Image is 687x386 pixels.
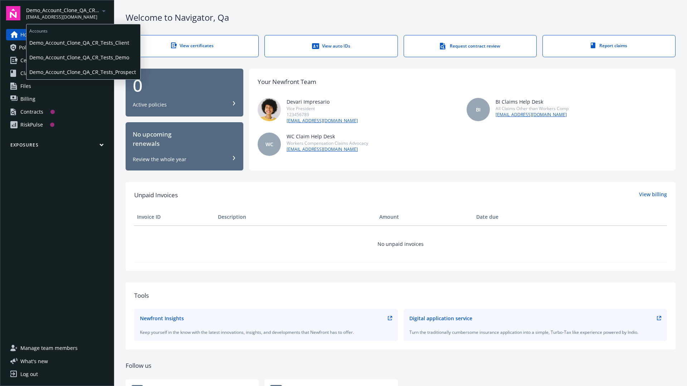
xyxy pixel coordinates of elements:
[19,42,37,53] span: Policies
[126,361,676,370] div: Follow us
[6,106,108,118] a: Contracts
[6,142,108,151] button: Exposures
[20,106,43,118] div: Contracts
[126,122,243,170] button: No upcomingrenewalsReview the whole year
[287,133,368,140] div: WC Claim Help Desk
[29,35,137,50] span: Demo_Account_Clone_QA_CR_Tests_Client
[26,14,99,20] span: [EMAIL_ADDRESS][DOMAIN_NAME]
[6,42,108,53] a: Policies
[476,106,481,113] span: BI
[140,315,184,322] div: Newfront Insights
[140,329,392,335] div: Keep yourself in the know with the latest innovations, insights, and developments that Newfront h...
[134,291,667,300] div: Tools
[29,65,137,79] span: Demo_Account_Clone_QA_CR_Tests_Prospect
[287,105,358,112] div: Vice President
[215,208,376,226] th: Description
[133,130,236,149] div: No upcoming renewals
[6,55,108,66] a: Certificates
[29,50,137,65] span: Demo_Account_Clone_QA_CR_Tests_Demo
[287,118,358,124] a: [EMAIL_ADDRESS][DOMAIN_NAME]
[134,208,215,226] th: Invoice ID
[20,80,31,92] span: Files
[6,80,108,92] a: Files
[134,190,178,200] span: Unpaid Invoices
[287,146,368,153] a: [EMAIL_ADDRESS][DOMAIN_NAME]
[6,342,108,354] a: Manage team members
[20,342,78,354] span: Manage team members
[20,29,34,40] span: Home
[264,35,398,57] a: View auto IDs
[134,226,667,262] td: No unpaid invoices
[6,29,108,40] a: Home
[133,156,186,163] div: Review the whole year
[6,93,108,105] a: Billing
[496,98,569,105] div: BI Claims Help Desk
[557,43,661,49] div: Report claims
[287,112,358,118] div: 123456789
[542,35,676,57] a: Report claims
[473,208,554,226] th: Date due
[6,6,20,20] img: navigator-logo.svg
[140,43,244,49] div: View certificates
[126,69,243,117] button: 0Active policies
[409,315,472,322] div: Digital application service
[639,190,667,200] a: View billing
[20,55,47,66] span: Certificates
[418,43,522,50] div: Request contract review
[409,329,662,335] div: Turn the traditionally cumbersome insurance application into a simple, Turbo-Tax like experience ...
[279,43,383,50] div: View auto IDs
[133,101,167,108] div: Active policies
[20,368,38,380] div: Log out
[287,140,368,146] div: Workers Compensation Claims Advocacy
[26,6,99,14] span: Demo_Account_Clone_QA_CR_Tests_Prospect
[6,68,108,79] a: Claims
[258,98,281,121] img: photo
[133,77,236,94] div: 0
[6,119,108,130] a: RiskPulse
[404,35,537,57] a: Request contract review
[20,357,48,365] span: What ' s new
[265,140,273,148] span: WC
[126,35,259,57] a: View certificates
[126,11,676,24] div: Welcome to Navigator , Qa
[20,119,43,130] div: RiskPulse
[376,208,473,226] th: Amount
[6,357,59,365] button: What's new
[26,6,108,20] button: Demo_Account_Clone_QA_CR_Tests_Prospect[EMAIL_ADDRESS][DOMAIN_NAME]arrowDropDown
[496,105,569,112] div: All Claims Other than Workers Comp
[287,98,358,105] div: Devari Impresario
[20,93,35,105] span: Billing
[258,77,316,86] div: Your Newfront Team
[99,6,108,15] a: arrowDropDown
[26,24,140,35] span: Accounts
[20,68,36,79] span: Claims
[496,112,569,118] a: [EMAIL_ADDRESS][DOMAIN_NAME]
